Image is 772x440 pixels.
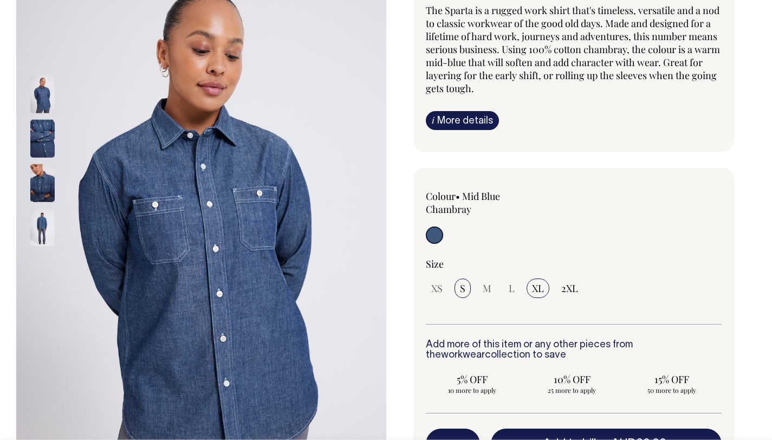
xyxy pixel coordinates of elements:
a: iMore details [426,111,499,130]
img: mid-blue-chambray [30,209,55,247]
input: 2XL [556,279,583,298]
img: mid-blue-chambray [30,120,55,158]
span: 2XL [561,282,578,295]
input: XL [527,279,549,298]
input: S [455,279,471,298]
input: 10% OFF 25 more to apply [526,370,619,398]
input: XS [426,279,448,298]
span: M [483,282,491,295]
span: 25 more to apply [531,386,613,394]
span: L [509,282,515,295]
span: 10 more to apply [431,386,514,394]
span: 15% OFF [631,373,713,386]
img: mid-blue-chambray [30,75,55,113]
span: 10% OFF [531,373,613,386]
h6: Add more of this item or any other pieces from the collection to save [426,340,722,361]
span: 5% OFF [431,373,514,386]
a: workwear [441,351,485,360]
span: • [456,190,460,203]
span: i [432,114,434,126]
span: 50 more to apply [631,386,713,394]
span: The Sparta is a rugged work shirt that's timeless, versatile and a nod to classic workwear of the... [426,4,720,95]
span: XL [532,282,544,295]
span: XS [431,282,443,295]
img: mid-blue-chambray [30,164,55,202]
span: S [460,282,465,295]
input: 15% OFF 50 more to apply [625,370,718,398]
label: Mid Blue Chambray [426,190,500,216]
div: Colour [426,190,544,216]
div: Size [426,257,722,270]
input: 5% OFF 10 more to apply [426,370,519,398]
input: L [503,279,520,298]
input: M [477,279,497,298]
